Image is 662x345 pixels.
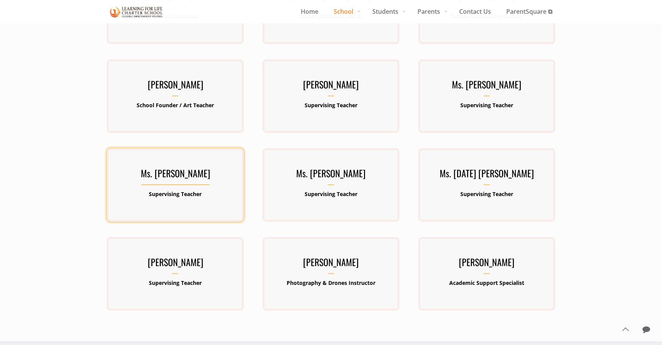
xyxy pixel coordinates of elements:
b: Supervising Teacher [460,101,513,109]
span: Parents [410,6,452,17]
h3: Ms. [PERSON_NAME] [107,165,244,185]
b: Supervising Teacher [149,279,202,286]
a: Back to top icon [617,321,633,337]
span: School [326,6,365,17]
b: Supervising Teacher [305,190,357,198]
h3: [PERSON_NAME] [263,254,399,274]
b: Academic Support Specialist [449,279,524,286]
h3: [PERSON_NAME] [263,77,399,96]
h3: Ms. [PERSON_NAME] [263,165,399,185]
b: Supervising Teacher [460,190,513,198]
h3: [PERSON_NAME] [418,254,555,274]
span: ParentSquare ⧉ [499,6,560,17]
h3: [PERSON_NAME] [107,254,244,274]
h3: [PERSON_NAME] [107,77,244,96]
b: Supervising Teacher [305,101,357,109]
img: Staff [110,5,163,19]
span: Contact Us [452,6,499,17]
b: Supervising Teacher [149,190,202,198]
h3: Ms. [DATE] [PERSON_NAME] [418,165,555,185]
span: Students [365,6,410,17]
span: Home [293,6,326,17]
b: School Founder / Art Teacher [137,101,214,109]
b: Photography & Drones Instructor [287,279,375,286]
h3: Ms. [PERSON_NAME] [418,77,555,96]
